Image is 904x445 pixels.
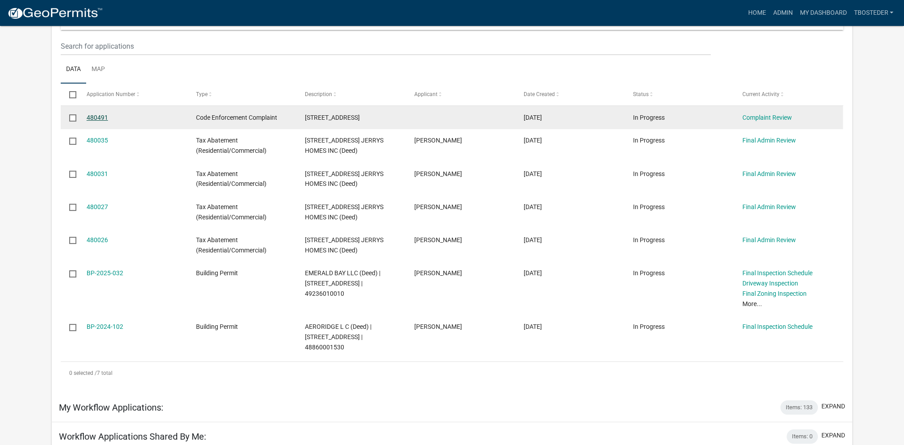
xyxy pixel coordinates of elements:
[86,55,110,84] a: Map
[780,400,818,415] div: Items: 133
[742,203,796,210] a: Final Admin Review
[742,269,812,277] a: Final Inspection Schedule
[196,91,208,97] span: Type
[742,91,779,97] span: Current Activity
[742,323,812,330] a: Final Inspection Schedule
[61,55,86,84] a: Data
[196,236,267,254] span: Tax Abatement (Residential/Commercial)
[196,114,277,121] span: Code Enforcement Complaint
[742,236,796,243] a: Final Admin Review
[625,84,734,105] datatable-header-cell: Status
[633,203,665,210] span: In Progress
[733,84,843,105] datatable-header-cell: Current Activity
[796,4,850,21] a: My Dashboard
[524,269,542,277] span: 01/14/2025
[414,170,462,177] span: adam
[196,269,238,277] span: Building Permit
[196,137,267,154] span: Tax Abatement (Residential/Commercial)
[414,323,462,330] span: tyler
[87,114,108,121] a: 480491
[524,203,542,210] span: 09/17/2025
[296,84,406,105] datatable-header-cell: Description
[87,236,108,243] a: 480026
[414,91,437,97] span: Applicant
[61,362,843,384] div: 7 total
[305,323,371,351] span: AERORIDGE L C (Deed) | 1009 S JEFFERSON WAY | 48860001530
[414,269,462,277] span: Angie Steigerwald
[305,170,383,188] span: 313 N 19TH ST JERRYS HOMES INC (Deed)
[742,280,798,287] a: Driveway Inspection
[633,236,665,243] span: In Progress
[633,323,665,330] span: In Progress
[406,84,515,105] datatable-header-cell: Applicant
[87,203,108,210] a: 480027
[69,370,97,376] span: 0 selected /
[414,236,462,243] span: adam
[414,203,462,210] span: adam
[305,203,383,221] span: 311 N 19TH ST JERRYS HOMES INC (Deed)
[305,236,383,254] span: 307 N 19TH ST JERRYS HOMES INC (Deed)
[187,84,296,105] datatable-header-cell: Type
[87,170,108,177] a: 480031
[59,402,163,413] h5: My Workflow Applications:
[196,170,267,188] span: Tax Abatement (Residential/Commercial)
[633,269,665,277] span: In Progress
[850,4,897,21] a: tbosteder
[515,84,625,105] datatable-header-cell: Date Created
[633,137,665,144] span: In Progress
[87,91,135,97] span: Application Number
[196,203,267,221] span: Tax Abatement (Residential/Commercial)
[524,236,542,243] span: 09/17/2025
[524,91,555,97] span: Date Created
[524,323,542,330] span: 07/31/2024
[744,4,769,21] a: Home
[305,137,383,154] span: 305 N 19TH ST JERRYS HOMES INC (Deed)
[821,431,845,440] button: expand
[742,137,796,144] a: Final Admin Review
[742,114,792,121] a: Complaint Review
[633,114,665,121] span: In Progress
[742,170,796,177] a: Final Admin Review
[87,323,123,330] a: BP-2024-102
[524,137,542,144] span: 09/17/2025
[524,170,542,177] span: 09/17/2025
[414,137,462,144] span: adam
[196,323,238,330] span: Building Permit
[78,84,187,105] datatable-header-cell: Application Number
[59,431,206,442] h5: Workflow Applications Shared By Me:
[524,114,542,121] span: 09/18/2025
[305,91,332,97] span: Description
[87,269,123,277] a: BP-2025-032
[633,170,665,177] span: In Progress
[742,290,807,297] a: Final Zoning Inspection
[742,300,762,307] a: More...
[305,269,380,297] span: EMERALD BAY LLC (Deed) | 2103 N JEFFERSON WAY | 49236010010
[787,429,818,444] div: Items: 0
[61,84,78,105] datatable-header-cell: Select
[769,4,796,21] a: Admin
[305,114,360,121] span: 801 S R ST
[61,37,710,55] input: Search for applications
[821,402,845,411] button: expand
[633,91,649,97] span: Status
[87,137,108,144] a: 480035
